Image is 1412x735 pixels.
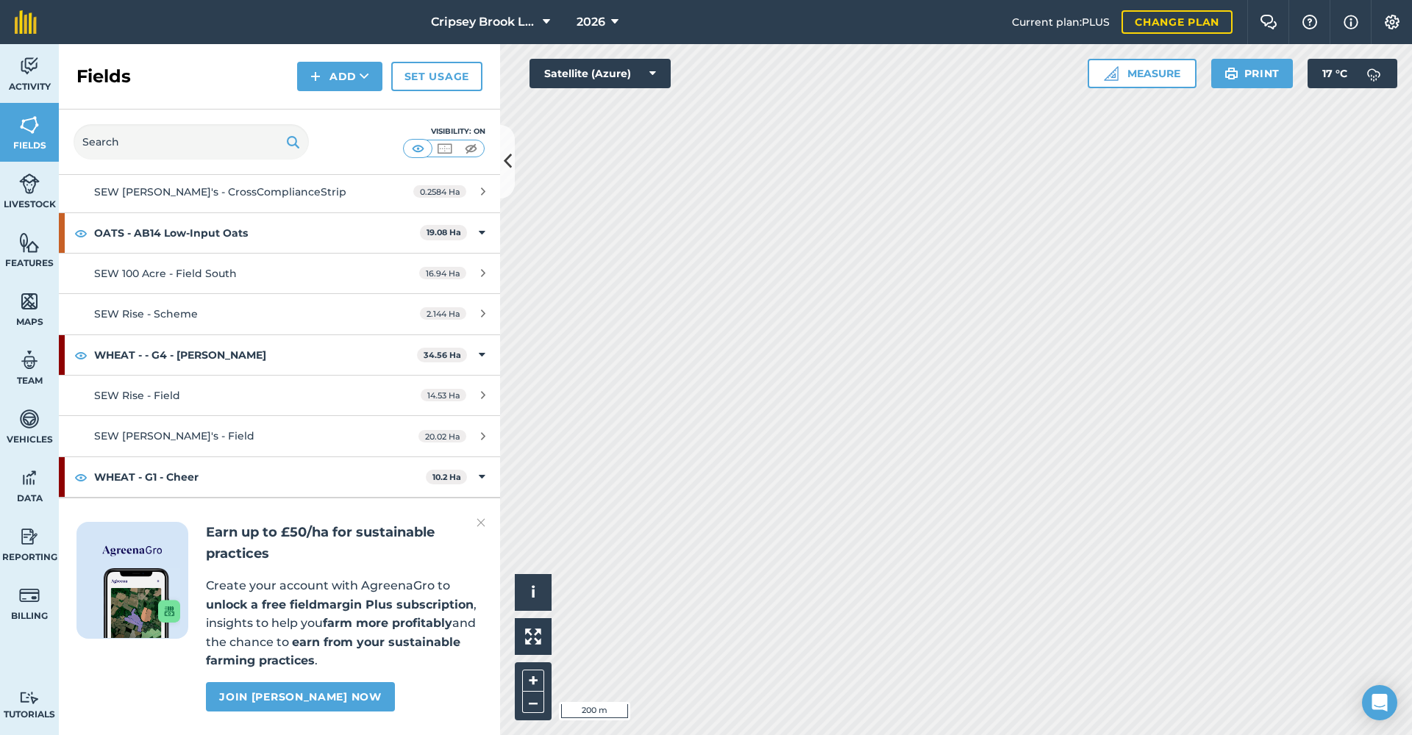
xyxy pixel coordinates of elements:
button: Satellite (Azure) [529,59,671,88]
img: svg+xml;base64,PD94bWwgdmVyc2lvbj0iMS4wIiBlbmNvZGluZz0idXRmLTgiPz4KPCEtLSBHZW5lcmF0b3I6IEFkb2JlIE... [19,691,40,705]
img: svg+xml;base64,PHN2ZyB4bWxucz0iaHR0cDovL3d3dy53My5vcmcvMjAwMC9zdmciIHdpZHRoPSI1MCIgaGVpZ2h0PSI0MC... [462,141,480,156]
a: SEW [PERSON_NAME]'s - CrossComplianceStrip0.2584 Ha [59,172,500,212]
div: WHEAT - G1 - Cheer10.2 Ha [59,457,500,497]
img: svg+xml;base64,PHN2ZyB4bWxucz0iaHR0cDovL3d3dy53My5vcmcvMjAwMC9zdmciIHdpZHRoPSIxOCIgaGVpZ2h0PSIyNC... [74,346,88,364]
span: 17 ° C [1322,59,1347,88]
strong: earn from your sustainable farming practices [206,635,460,668]
img: svg+xml;base64,PHN2ZyB4bWxucz0iaHR0cDovL3d3dy53My5vcmcvMjAwMC9zdmciIHdpZHRoPSIxOSIgaGVpZ2h0PSIyNC... [1224,65,1238,82]
img: svg+xml;base64,PD94bWwgdmVyc2lvbj0iMS4wIiBlbmNvZGluZz0idXRmLTgiPz4KPCEtLSBHZW5lcmF0b3I6IEFkb2JlIE... [19,55,40,77]
a: SEW Rise - Field14.53 Ha [59,376,500,415]
button: – [522,692,544,713]
span: 2026 [577,13,605,31]
strong: WHEAT - G1 - Cheer [94,457,426,497]
strong: 19.08 Ha [427,227,461,237]
span: SEW [PERSON_NAME]'s - CrossComplianceStrip [94,185,346,198]
input: Search [74,124,309,159]
img: svg+xml;base64,PD94bWwgdmVyc2lvbj0iMS4wIiBlbmNvZGluZz0idXRmLTgiPz4KPCEtLSBHZW5lcmF0b3I6IEFkb2JlIE... [19,467,40,489]
div: Open Intercom Messenger [1362,685,1397,720]
button: Add [297,62,382,91]
img: svg+xml;base64,PD94bWwgdmVyc2lvbj0iMS4wIiBlbmNvZGluZz0idXRmLTgiPz4KPCEtLSBHZW5lcmF0b3I6IEFkb2JlIE... [19,349,40,371]
img: svg+xml;base64,PHN2ZyB4bWxucz0iaHR0cDovL3d3dy53My5vcmcvMjAwMC9zdmciIHdpZHRoPSI1MCIgaGVpZ2h0PSI0MC... [435,141,454,156]
img: svg+xml;base64,PHN2ZyB4bWxucz0iaHR0cDovL3d3dy53My5vcmcvMjAwMC9zdmciIHdpZHRoPSIxOCIgaGVpZ2h0PSIyNC... [74,468,88,486]
img: svg+xml;base64,PHN2ZyB4bWxucz0iaHR0cDovL3d3dy53My5vcmcvMjAwMC9zdmciIHdpZHRoPSIxNCIgaGVpZ2h0PSIyNC... [310,68,321,85]
button: + [522,670,544,692]
img: svg+xml;base64,PHN2ZyB4bWxucz0iaHR0cDovL3d3dy53My5vcmcvMjAwMC9zdmciIHdpZHRoPSI1NiIgaGVpZ2h0PSI2MC... [19,290,40,312]
img: Two speech bubbles overlapping with the left bubble in the forefront [1260,15,1277,29]
img: A question mark icon [1301,15,1319,29]
img: fieldmargin Logo [15,10,37,34]
img: svg+xml;base64,PD94bWwgdmVyc2lvbj0iMS4wIiBlbmNvZGluZz0idXRmLTgiPz4KPCEtLSBHZW5lcmF0b3I6IEFkb2JlIE... [19,408,40,430]
img: svg+xml;base64,PD94bWwgdmVyc2lvbj0iMS4wIiBlbmNvZGluZz0idXRmLTgiPz4KPCEtLSBHZW5lcmF0b3I6IEFkb2JlIE... [1359,59,1388,88]
a: SEW Rise - Scheme2.144 Ha [59,294,500,334]
img: svg+xml;base64,PD94bWwgdmVyc2lvbj0iMS4wIiBlbmNvZGluZz0idXRmLTgiPz4KPCEtLSBHZW5lcmF0b3I6IEFkb2JlIE... [19,526,40,548]
img: svg+xml;base64,PHN2ZyB4bWxucz0iaHR0cDovL3d3dy53My5vcmcvMjAwMC9zdmciIHdpZHRoPSI1NiIgaGVpZ2h0PSI2MC... [19,232,40,254]
span: 0.2584 Ha [413,185,466,198]
a: Change plan [1122,10,1233,34]
img: svg+xml;base64,PHN2ZyB4bWxucz0iaHR0cDovL3d3dy53My5vcmcvMjAwMC9zdmciIHdpZHRoPSIxOSIgaGVpZ2h0PSIyNC... [286,133,300,151]
span: 20.02 Ha [418,430,466,442]
button: Measure [1088,59,1197,88]
a: Set usage [391,62,482,91]
span: 2.144 Ha [420,307,466,320]
img: Screenshot of the Gro app [104,568,180,638]
strong: unlock a free fieldmargin Plus subscription [206,598,474,612]
img: svg+xml;base64,PHN2ZyB4bWxucz0iaHR0cDovL3d3dy53My5vcmcvMjAwMC9zdmciIHdpZHRoPSIxNyIgaGVpZ2h0PSIxNy... [1344,13,1358,31]
a: SEW [PERSON_NAME]'s - Field20.02 Ha [59,416,500,456]
div: WHEAT - - G4 - [PERSON_NAME]34.56 Ha [59,335,500,375]
img: svg+xml;base64,PHN2ZyB4bWxucz0iaHR0cDovL3d3dy53My5vcmcvMjAwMC9zdmciIHdpZHRoPSIyMiIgaGVpZ2h0PSIzMC... [477,514,485,531]
img: svg+xml;base64,PD94bWwgdmVyc2lvbj0iMS4wIiBlbmNvZGluZz0idXRmLTgiPz4KPCEtLSBHZW5lcmF0b3I6IEFkb2JlIE... [19,173,40,195]
img: Ruler icon [1104,66,1119,81]
strong: 10.2 Ha [432,472,461,482]
h2: Fields [76,65,131,88]
div: Visibility: On [403,126,485,137]
p: Create your account with AgreenaGro to , insights to help you and the chance to . [206,576,482,670]
span: SEW [PERSON_NAME]'s - Field [94,429,254,442]
span: i [531,583,535,601]
img: A cog icon [1383,15,1401,29]
span: 14.53 Ha [421,389,466,401]
span: SEW Rise - Scheme [94,307,198,320]
strong: 34.56 Ha [424,350,461,360]
img: svg+xml;base64,PHN2ZyB4bWxucz0iaHR0cDovL3d3dy53My5vcmcvMjAwMC9zdmciIHdpZHRoPSI1MCIgaGVpZ2h0PSI0MC... [409,141,427,156]
button: 17 °C [1308,59,1397,88]
img: svg+xml;base64,PHN2ZyB4bWxucz0iaHR0cDovL3d3dy53My5vcmcvMjAwMC9zdmciIHdpZHRoPSI1NiIgaGVpZ2h0PSI2MC... [19,114,40,136]
img: svg+xml;base64,PHN2ZyB4bWxucz0iaHR0cDovL3d3dy53My5vcmcvMjAwMC9zdmciIHdpZHRoPSIxOCIgaGVpZ2h0PSIyNC... [74,224,88,242]
span: SEW 100 Acre - Field South [94,267,237,280]
img: Four arrows, one pointing top left, one top right, one bottom right and the last bottom left [525,628,541,645]
h2: Earn up to £50/ha for sustainable practices [206,522,482,564]
span: Cripsey Brook Limited [431,13,537,31]
strong: WHEAT - - G4 - [PERSON_NAME] [94,335,417,375]
a: SEW 100 Acre - Field South16.94 Ha [59,254,500,293]
a: Join [PERSON_NAME] now [206,682,394,711]
img: svg+xml;base64,PD94bWwgdmVyc2lvbj0iMS4wIiBlbmNvZGluZz0idXRmLTgiPz4KPCEtLSBHZW5lcmF0b3I6IEFkb2JlIE... [19,584,40,606]
strong: OATS - AB14 Low-Input Oats [94,213,420,253]
span: SEW Rise - Field [94,389,180,402]
div: OATS - AB14 Low-Input Oats19.08 Ha [59,213,500,253]
strong: farm more profitably [323,616,452,630]
button: i [515,574,552,611]
button: Print [1211,59,1294,88]
span: Current plan : PLUS [1012,14,1110,30]
span: 16.94 Ha [419,267,466,279]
